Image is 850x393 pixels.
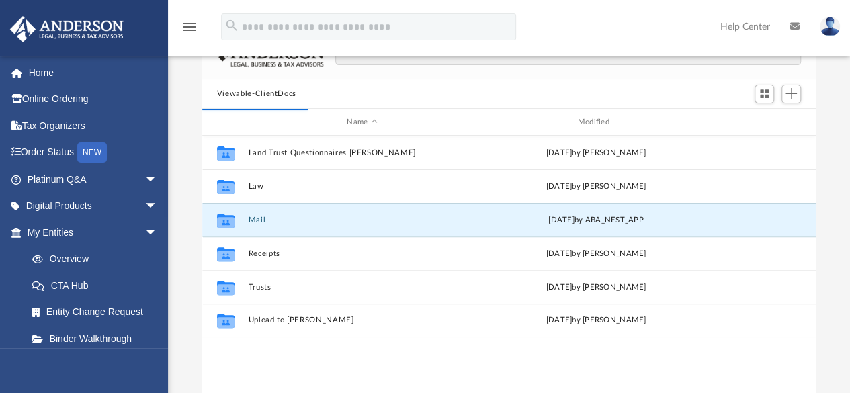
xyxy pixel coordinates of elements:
div: [DATE] by [PERSON_NAME] [482,147,710,159]
div: by ABA_NEST_APP [482,214,710,226]
button: Viewable-ClientDocs [217,88,296,100]
div: id [716,116,810,128]
div: id [208,116,242,128]
div: [DATE] by [PERSON_NAME] [482,281,710,294]
a: Home [9,59,178,86]
button: Upload to [PERSON_NAME] [248,316,476,325]
i: search [224,18,239,33]
a: Overview [19,246,178,273]
div: [DATE] by [PERSON_NAME] [482,181,710,193]
i: menu [181,19,198,35]
span: arrow_drop_down [144,166,171,193]
button: Trusts [248,283,476,292]
a: Entity Change Request [19,299,178,326]
div: [DATE] by [PERSON_NAME] [482,314,710,326]
button: Mail [248,216,476,224]
a: My Entitiesarrow_drop_down [9,219,178,246]
span: arrow_drop_down [144,193,171,220]
a: Digital Productsarrow_drop_down [9,193,178,220]
div: [DATE] by [PERSON_NAME] [482,248,710,260]
a: Online Ordering [9,86,178,113]
button: Add [781,85,802,103]
span: arrow_drop_down [144,219,171,247]
button: Switch to Grid View [755,85,775,103]
button: Law [248,182,476,191]
img: Anderson Advisors Platinum Portal [6,16,128,42]
a: CTA Hub [19,272,178,299]
div: Name [247,116,476,128]
a: Order StatusNEW [9,139,178,167]
div: NEW [77,142,107,163]
a: Binder Walkthrough [19,325,178,352]
button: Land Trust Questionnaires [PERSON_NAME] [248,148,476,157]
img: User Pic [820,17,840,36]
button: Receipts [248,249,476,258]
a: Tax Organizers [9,112,178,139]
a: menu [181,26,198,35]
span: [DATE] [548,216,575,224]
a: Platinum Q&Aarrow_drop_down [9,166,178,193]
div: Modified [482,116,710,128]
